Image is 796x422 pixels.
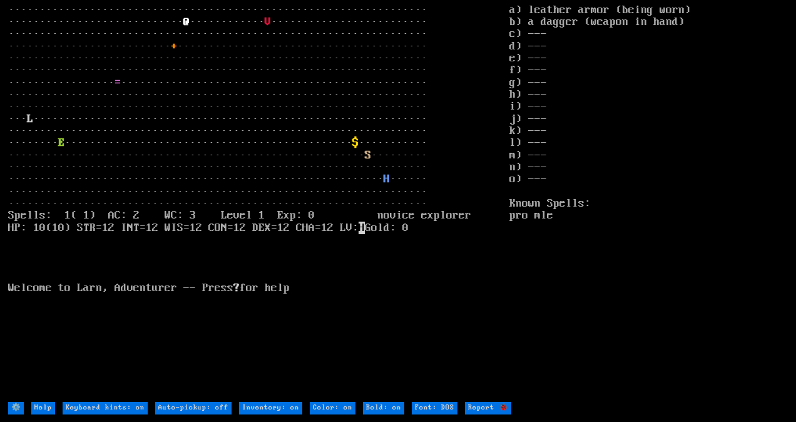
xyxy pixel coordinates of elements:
input: Color: on [310,402,355,414]
input: Inventory: on [239,402,302,414]
font: @ [183,16,190,28]
font: E [58,136,64,149]
font: $ [352,136,359,149]
b: ? [233,282,240,294]
font: V [265,16,271,28]
font: = [115,76,121,89]
font: S [365,149,371,162]
input: Help [31,402,55,414]
stats: a) leather armor (being worn) b) a dagger (weapon in hand) c) --- d) --- e) --- f) --- g) --- h) ... [509,4,788,401]
font: H [384,173,390,185]
input: Auto-pickup: off [155,402,232,414]
input: ⚙️ [8,402,24,414]
font: L [27,113,33,125]
input: Keyboard hints: on [63,402,148,414]
larn: ··································································· ···························· ... [8,4,509,401]
input: Bold: on [363,402,404,414]
mark: H [359,222,365,234]
font: + [171,40,177,53]
input: Report 🐞 [465,402,511,414]
input: Font: DOS [412,402,457,414]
